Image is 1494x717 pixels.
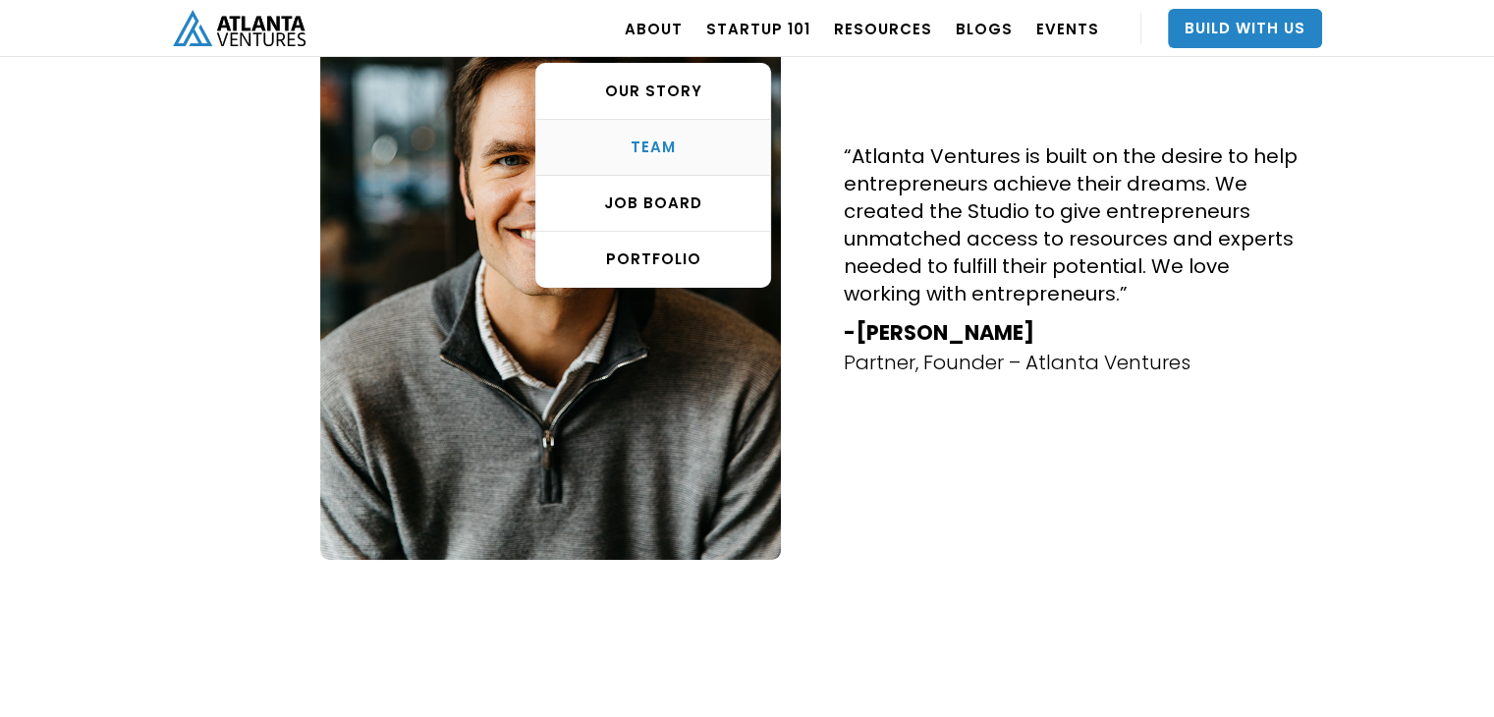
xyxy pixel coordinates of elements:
strong: -[PERSON_NAME] [844,318,1034,347]
a: TEAM [536,120,770,176]
div: Job Board [536,193,770,213]
a: PORTFOLIO [536,232,770,287]
a: RESOURCES [834,1,932,56]
a: Startup 101 [706,1,810,56]
a: Job Board [536,176,770,232]
h4: “Atlanta Ventures is built on the desire to help entrepreneurs achieve their dreams. We created t... [844,142,1305,307]
a: OUR STORY [536,64,770,120]
a: Build With Us [1168,9,1322,48]
p: Partner, Founder – Atlanta Ventures [844,349,1190,377]
a: ABOUT [625,1,683,56]
div: PORTFOLIO [536,249,770,269]
a: EVENTS [1036,1,1099,56]
a: BLOGS [956,1,1013,56]
div: TEAM [536,138,770,157]
div: OUR STORY [536,82,770,101]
